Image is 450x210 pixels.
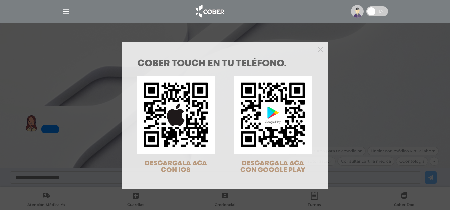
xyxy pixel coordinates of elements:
button: Close [318,46,323,52]
h1: COBER TOUCH en tu teléfono. [137,59,313,69]
img: qr-code [137,76,215,154]
span: DESCARGALA ACA CON GOOGLE PLAY [240,160,305,173]
span: DESCARGALA ACA CON IOS [145,160,207,173]
img: qr-code [234,76,312,154]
